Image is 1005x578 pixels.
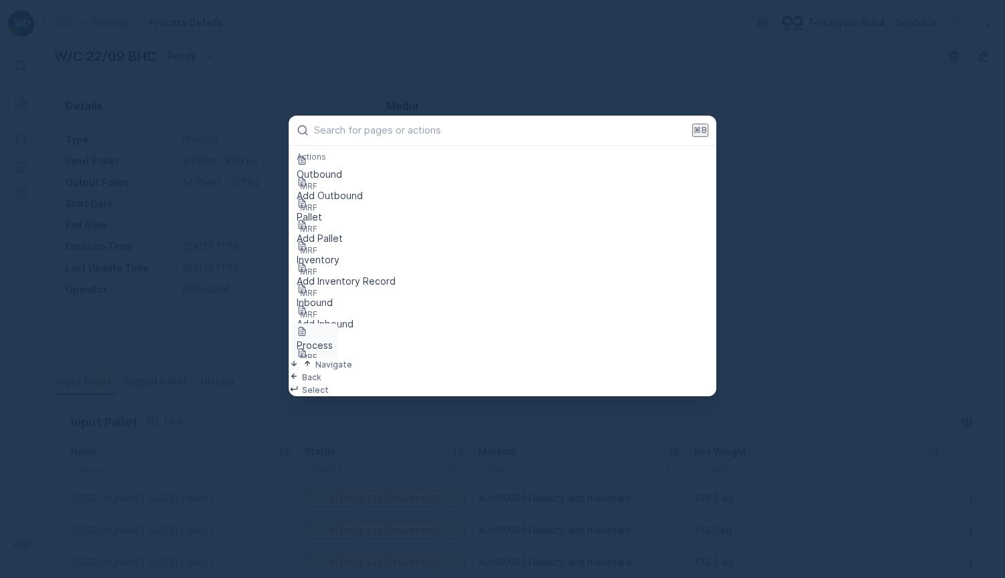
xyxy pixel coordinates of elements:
p: Navigate [315,359,352,370]
div: Actions [289,151,716,163]
p: Select [302,385,329,396]
p: MRF [300,202,363,213]
p: Add Inbound [297,317,353,331]
p: Add Outbound [297,189,363,202]
div: Search for pages or actions [289,146,716,358]
p: Back [302,372,321,383]
p: Add Pallet [297,232,343,245]
p: Inbound [297,296,333,309]
input: Search for pages or actions [314,124,687,136]
p: Add Inventory Record [297,275,396,288]
p: Pallet [297,210,322,224]
p: Outbound [297,168,342,181]
p: Inventory [297,253,339,267]
p: Process [297,339,333,352]
p: ⌘B [694,125,707,136]
button: ⌘B [692,124,708,137]
p: MRF [300,288,396,299]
